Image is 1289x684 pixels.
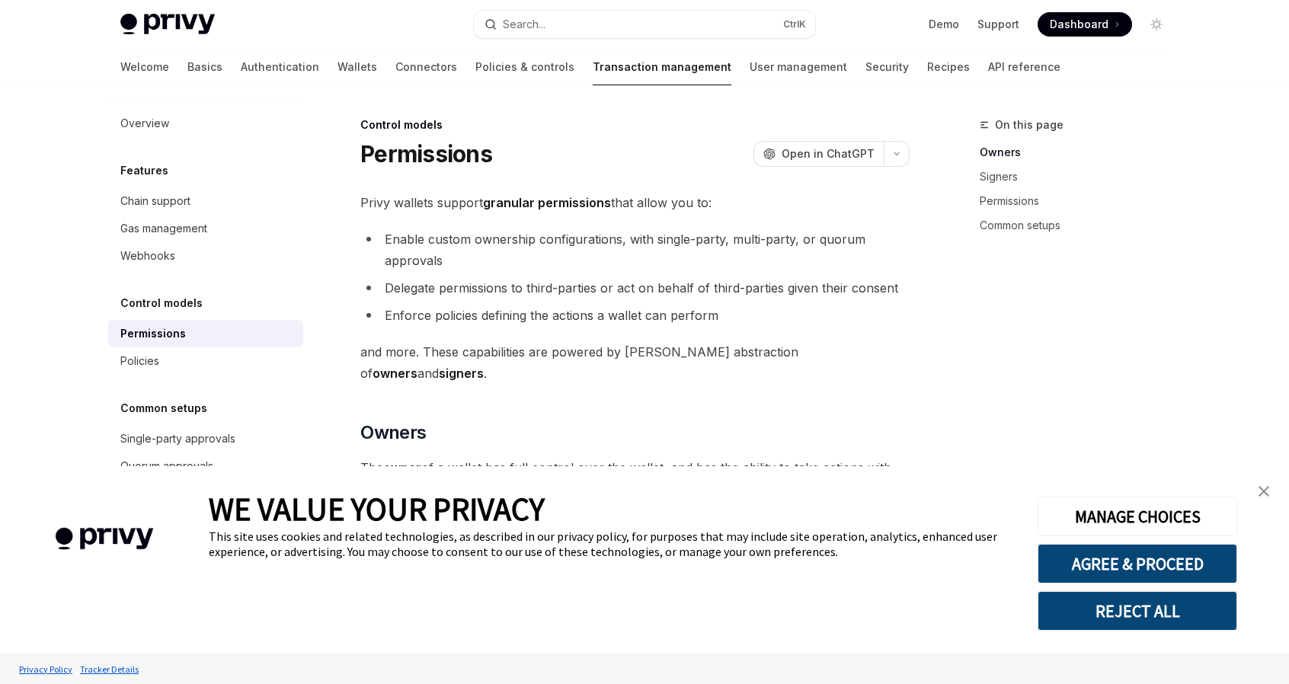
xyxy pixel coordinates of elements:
div: Single-party approvals [120,430,235,448]
div: Control models [360,117,910,133]
strong: owner [383,460,421,475]
a: Signers [980,165,1181,189]
a: API reference [988,49,1060,85]
span: Privy wallets support that allow you to: [360,192,910,213]
a: Security [865,49,909,85]
div: Quorum approvals [120,457,213,475]
strong: signers [439,366,484,381]
a: Common setups [980,213,1181,238]
button: Toggle dark mode [1144,12,1169,37]
h5: Control models [120,294,203,312]
span: Dashboard [1050,17,1108,32]
h5: Common setups [120,399,207,417]
div: This site uses cookies and related technologies, as described in our privacy policy, for purposes... [209,529,1015,559]
button: Search...CtrlK [474,11,815,38]
span: On this page [995,116,1064,134]
a: Permissions [108,320,303,347]
a: Overview [108,110,303,137]
a: owner [383,460,421,476]
div: Permissions [120,324,186,343]
a: Quorum approvals [108,452,303,480]
span: Ctrl K [783,18,806,30]
button: MANAGE CHOICES [1038,497,1237,536]
a: Privacy Policy [15,656,76,682]
div: Search... [503,15,545,34]
a: Policies [108,347,303,375]
a: Tracker Details [76,656,142,682]
a: Gas management [108,215,303,242]
button: Open in ChatGPT [753,141,884,167]
a: Authentication [241,49,319,85]
a: Policies & controls [475,49,574,85]
div: Webhooks [120,247,175,265]
li: Enforce policies defining the actions a wallet can perform [360,305,910,326]
img: company logo [23,506,186,572]
span: The of a wallet has full control over the wallet, and has the ability to take actions with the wa... [360,457,910,521]
strong: granular permissions [483,195,611,210]
h1: Permissions [360,140,492,168]
span: WE VALUE YOUR PRIVACY [209,489,545,529]
a: Connectors [395,49,457,85]
a: Transaction management [593,49,731,85]
a: close banner [1249,476,1279,507]
li: Delegate permissions to third-parties or act on behalf of third-parties given their consent [360,277,910,299]
a: Demo [929,17,959,32]
div: Policies [120,352,159,370]
a: Wallets [337,49,377,85]
img: light logo [120,14,215,35]
div: Overview [120,114,169,133]
a: Welcome [120,49,169,85]
div: Gas management [120,219,207,238]
a: Recipes [927,49,970,85]
strong: owners [373,366,417,381]
a: Webhooks [108,242,303,270]
li: Enable custom ownership configurations, with single-party, multi-party, or quorum approvals [360,229,910,271]
a: Single-party approvals [108,425,303,452]
a: Permissions [980,189,1181,213]
button: REJECT ALL [1038,591,1237,631]
h5: Features [120,161,168,180]
a: Dashboard [1038,12,1132,37]
span: Open in ChatGPT [782,146,875,161]
a: Owners [980,140,1181,165]
img: close banner [1259,486,1269,497]
span: and more. These capabilities are powered by [PERSON_NAME] abstraction of and . [360,341,910,384]
span: Owners [360,420,426,445]
a: Support [977,17,1019,32]
button: AGREE & PROCEED [1038,544,1237,583]
a: Chain support [108,187,303,215]
div: Chain support [120,192,190,210]
a: User management [750,49,847,85]
a: Basics [187,49,222,85]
